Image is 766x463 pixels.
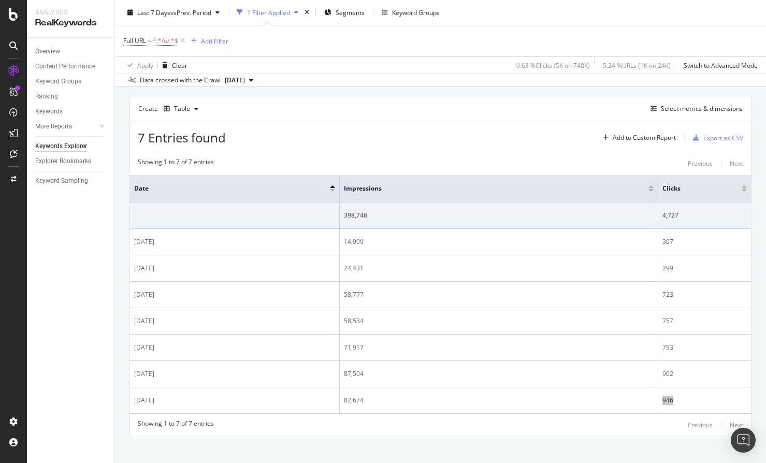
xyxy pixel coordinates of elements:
div: [DATE] [134,290,335,299]
div: 0.63 % Clicks ( 5K on 748K ) [516,61,590,69]
a: Keyword Sampling [35,176,107,186]
div: 793 [662,343,747,352]
div: Clear [172,61,187,69]
div: [DATE] [134,396,335,405]
button: Add to Custom Report [599,129,676,146]
div: Keywords Explorer [35,141,87,152]
div: Select metrics & dimensions [661,104,743,113]
div: Keyword Groups [35,76,81,87]
a: Content Performance [35,61,107,72]
span: Last 7 Days [137,8,170,17]
div: Add Filter [201,36,228,45]
div: Explorer Bookmarks [35,156,91,167]
div: 1 Filter Applied [247,8,290,17]
div: Next [730,421,743,429]
div: Next [730,159,743,168]
div: Data crossed with the Crawl [140,76,221,85]
div: [DATE] [134,343,335,352]
div: Table [174,106,190,112]
button: Last 7 DaysvsPrev. Period [123,4,224,21]
button: Select metrics & dimensions [646,103,743,115]
div: Add to Custom Report [613,135,676,141]
button: 1 Filter Applied [233,4,302,21]
button: Table [160,100,203,117]
div: Keyword Groups [392,8,440,17]
span: Impressions [344,184,633,193]
a: Keyword Groups [35,76,107,87]
div: Create [138,100,203,117]
button: Segments [320,4,369,21]
div: Previous [688,421,713,429]
a: More Reports [35,121,97,132]
div: Showing 1 to 7 of 7 entries [138,157,214,170]
button: [DATE] [221,74,257,86]
div: 757 [662,316,747,326]
div: 307 [662,237,747,247]
a: Ranking [35,91,107,102]
span: 2025 Aug. 22nd [225,76,245,85]
a: Explorer Bookmarks [35,156,107,167]
span: Clicks [662,184,726,193]
button: Export as CSV [689,129,743,146]
button: Clear [158,57,187,74]
a: Keywords [35,106,107,117]
div: 71,917 [344,343,654,352]
button: Add Filter [187,35,228,47]
div: 87,504 [344,369,654,379]
div: [DATE] [134,369,335,379]
div: 5.24 % URLs ( 1K on 24K ) [603,61,671,69]
div: 4,727 [662,211,747,220]
button: Apply [123,57,153,74]
div: 82,674 [344,396,654,405]
div: [DATE] [134,316,335,326]
span: Full URL [123,36,146,45]
a: Keywords Explorer [35,141,107,152]
span: vs Prev. Period [170,8,211,17]
button: Next [730,157,743,170]
div: times [302,7,311,18]
div: 14,909 [344,237,654,247]
div: [DATE] [134,237,335,247]
div: Apply [137,61,153,69]
div: 24,431 [344,264,654,273]
div: 58,534 [344,316,654,326]
div: Export as CSV [703,134,743,142]
div: 723 [662,290,747,299]
button: Switch to Advanced Mode [680,57,758,74]
div: Switch to Advanced Mode [684,61,758,69]
button: Next [730,419,743,431]
div: [DATE] [134,264,335,273]
span: Date [134,184,314,193]
div: 398,746 [344,211,654,220]
div: 902 [662,369,747,379]
span: Segments [336,8,365,17]
div: Analytics [35,8,106,17]
button: Previous [688,157,713,170]
div: RealKeywords [35,17,106,29]
div: 299 [662,264,747,273]
span: = [148,36,151,45]
span: 7 Entries found [138,129,226,146]
div: Keyword Sampling [35,176,88,186]
div: Keywords [35,106,63,117]
div: Previous [688,159,713,168]
a: Overview [35,46,107,57]
div: Ranking [35,91,58,102]
button: Previous [688,419,713,431]
div: Open Intercom Messenger [731,428,756,453]
div: 58,777 [344,290,654,299]
div: Content Performance [35,61,95,72]
div: Showing 1 to 7 of 7 entries [138,419,214,431]
button: Keyword Groups [378,4,444,21]
div: Overview [35,46,60,57]
div: 946 [662,396,747,405]
div: More Reports [35,121,72,132]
